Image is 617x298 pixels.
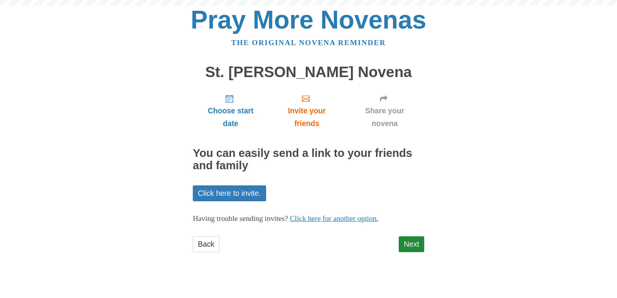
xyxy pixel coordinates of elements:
a: Invite your friends [268,88,345,134]
a: Click here to invite. [193,185,266,201]
span: Choose start date [201,104,261,130]
h1: St. [PERSON_NAME] Novena [193,64,424,81]
a: The original novena reminder [231,39,386,47]
a: Pray More Novenas [191,5,427,34]
span: Having trouble sending invites? [193,214,288,222]
h2: You can easily send a link to your friends and family [193,147,424,172]
span: Invite your friends [276,104,337,130]
a: Click here for another option. [290,214,379,222]
a: Choose start date [193,88,268,134]
a: Next [399,236,424,252]
a: Share your novena [345,88,424,134]
span: Share your novena [353,104,416,130]
a: Back [193,236,219,252]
